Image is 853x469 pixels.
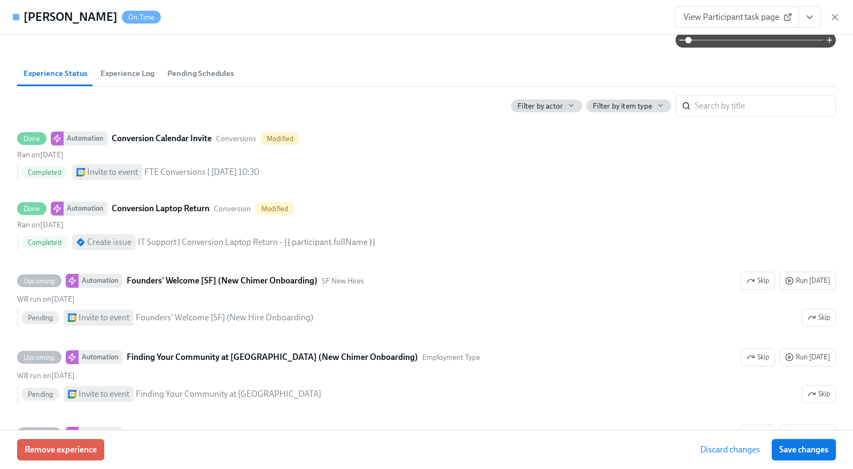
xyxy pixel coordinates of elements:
[772,439,836,460] button: Save changes
[21,314,59,322] span: Pending
[214,204,251,214] span: This automation uses the "Conversion" audience
[21,168,68,176] span: Completed
[24,67,88,80] span: Experience Status
[79,274,122,288] div: Automation
[138,236,376,248] div: IT Support | Conversion Laptop Return - {{ participant.fullName }}
[79,427,122,441] div: Automation
[79,350,122,364] div: Automation
[136,388,321,400] div: Finding Your Community at [GEOGRAPHIC_DATA]
[741,272,775,290] button: UpcomingAutomationFounders' Welcome [SF] (New Chimer Onboarding)SF New HiresRun [DATE]Will run on...
[87,236,131,248] div: Create issue
[21,390,59,398] span: Pending
[741,425,775,443] button: UpcomingAutomationMeet [PERSON_NAME]'s Intranet Platform, The Interchange (New Chimer Onboarding)...
[798,6,821,28] button: View task page
[17,150,64,159] span: Ran on [DATE]
[127,351,418,364] strong: Finding Your Community at [GEOGRAPHIC_DATA] (New Chimer Onboarding)
[21,239,68,247] span: Completed
[17,353,61,362] span: Upcoming
[122,13,161,21] span: On Time
[422,352,480,363] span: This automation uses the "Employment Type" audience
[79,312,129,324] div: Invite to event
[802,309,836,327] button: UpcomingAutomationFounders' Welcome [SF] (New Chimer Onboarding)SF New HiresSkipRun [DATE]Will ru...
[100,67,154,80] span: Experience Log
[87,166,138,178] div: Invite to event
[17,439,104,460] button: Remove experience
[260,135,300,143] span: Modified
[779,444,828,455] span: Save changes
[747,428,769,439] span: Skip
[785,428,830,439] span: Run [DATE]
[747,352,769,363] span: Skip
[112,202,210,215] strong: Conversion Laptop Return
[17,277,61,285] span: Upcoming
[747,275,769,286] span: Skip
[700,444,760,455] span: Discard changes
[458,429,516,439] span: This automation uses the "Employment Type" audience
[167,67,234,80] span: Pending Schedules
[127,427,454,440] strong: Meet [PERSON_NAME]'s Intranet Platform, The Interchange (New Chimer Onboarding)
[25,444,97,455] span: Remove experience
[255,205,295,213] span: Modified
[79,388,129,400] div: Invite to event
[17,205,46,213] span: Done
[674,6,799,28] a: View Participant task page
[779,425,836,443] button: UpcomingAutomationMeet [PERSON_NAME]'s Intranet Platform, The Interchange (New Chimer Onboarding)...
[17,371,75,380] span: Friday, October 31st 2025, 11:00 am
[802,385,836,403] button: UpcomingAutomationFinding Your Community at [GEOGRAPHIC_DATA] (New Chimer Onboarding)Employment T...
[741,348,775,366] button: UpcomingAutomationFinding Your Community at [GEOGRAPHIC_DATA] (New Chimer Onboarding)Employment T...
[808,389,830,399] span: Skip
[785,275,830,286] span: Run [DATE]
[144,166,259,178] div: FTE Conversions | [DATE] 10:30
[127,274,317,287] strong: Founders' Welcome [SF] (New Chimer Onboarding)
[593,101,652,111] span: Filter by item type
[112,132,212,145] strong: Conversion Calendar Invite
[517,101,563,111] span: Filter by actor
[216,134,256,144] span: This automation uses the "Conversions" audience
[64,202,107,216] div: Automation
[17,135,46,143] span: Done
[693,439,767,460] button: Discard changes
[136,312,313,324] div: Founders' Welcome [SF] (New Hire Onboarding)
[779,272,836,290] button: UpcomingAutomationFounders' Welcome [SF] (New Chimer Onboarding)SF New HiresSkipWill run on[DATE]...
[24,9,118,25] h4: [PERSON_NAME]
[511,99,582,112] button: Filter by actor
[684,12,790,22] span: View Participant task page
[64,132,107,145] div: Automation
[17,220,64,229] span: Tuesday, September 30th 2025, 1:11 pm
[785,352,830,363] span: Run [DATE]
[695,95,836,117] input: Search by title
[779,348,836,366] button: UpcomingAutomationFinding Your Community at [GEOGRAPHIC_DATA] (New Chimer Onboarding)Employment T...
[808,312,830,323] span: Skip
[586,99,671,112] button: Filter by item type
[17,295,75,304] span: Friday, October 31st 2025, 11:00 am
[322,276,364,286] span: This automation uses the "SF New Hires" audience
